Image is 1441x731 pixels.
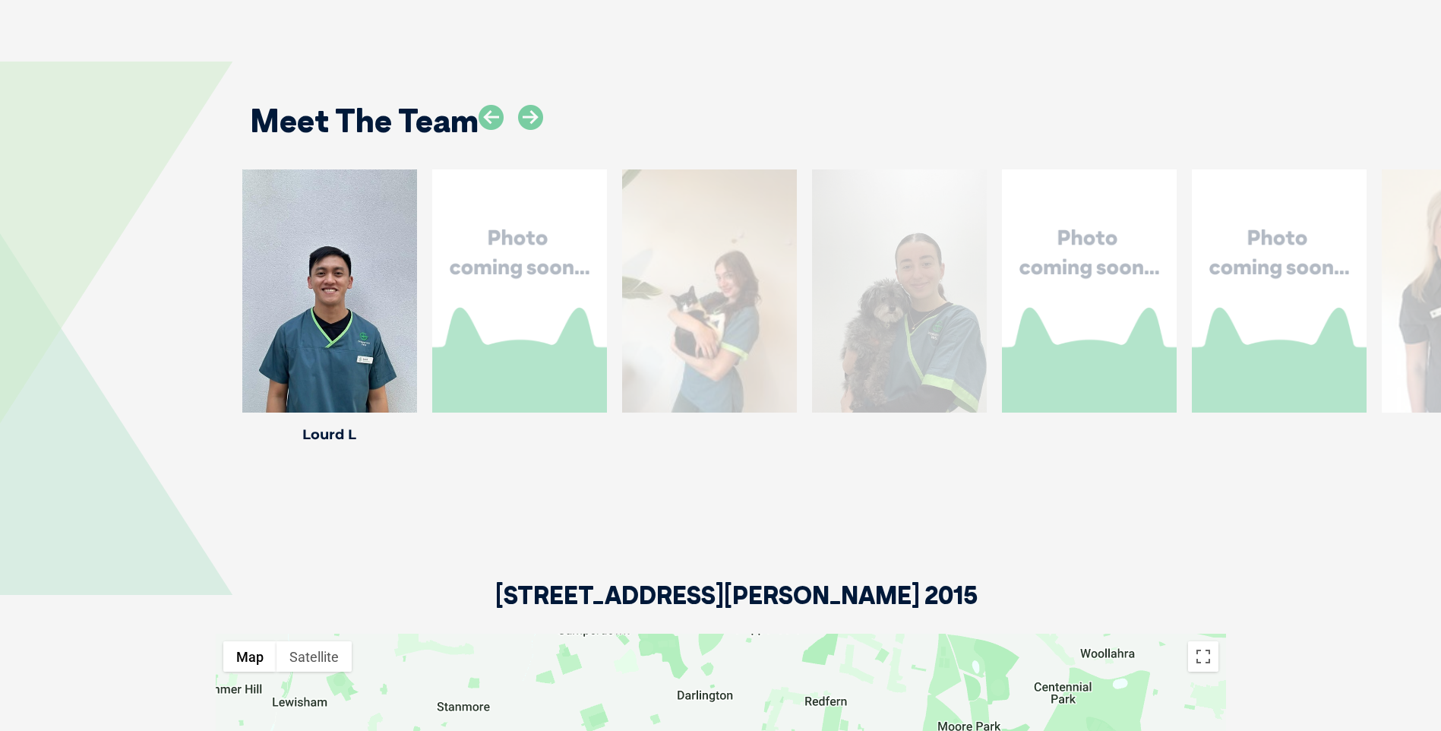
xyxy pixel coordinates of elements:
[277,641,352,672] button: Show satellite imagery
[495,583,978,634] h2: [STREET_ADDRESS][PERSON_NAME] 2015
[223,641,277,672] button: Show street map
[250,105,479,137] h2: Meet The Team
[242,428,417,441] h4: Lourd L
[1188,641,1218,672] button: Toggle fullscreen view
[1411,69,1427,84] button: Search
